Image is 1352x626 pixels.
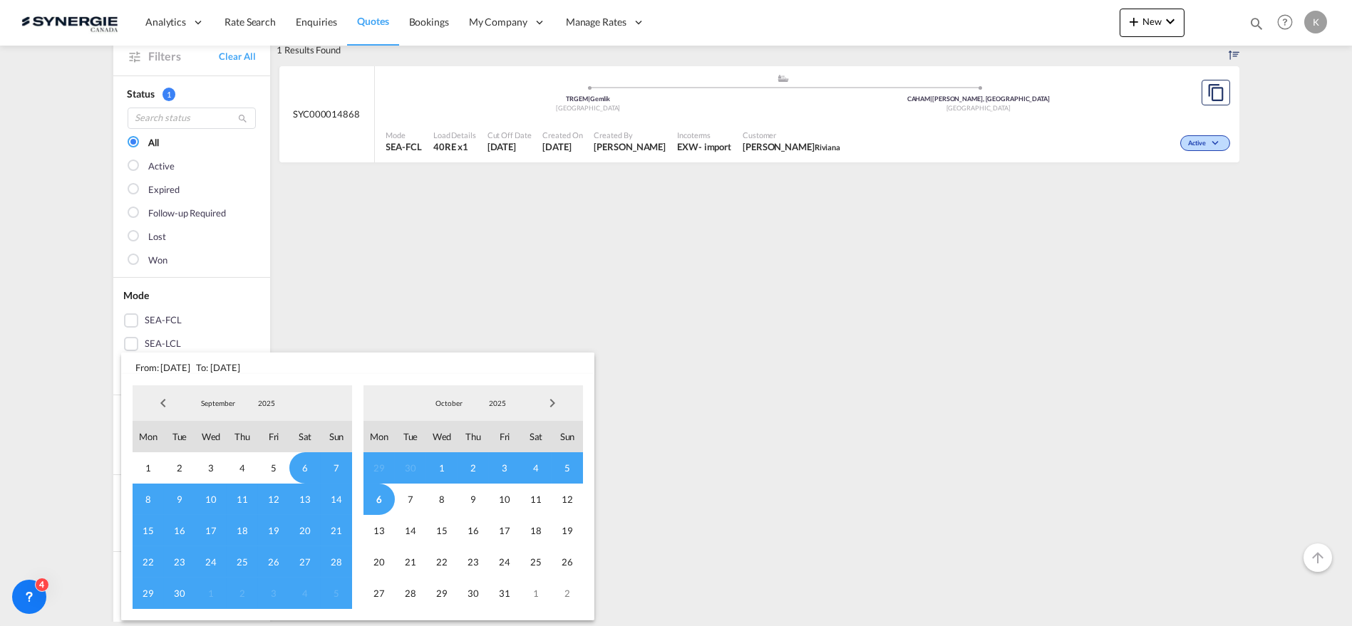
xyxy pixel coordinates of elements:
[321,421,352,452] span: Sun
[458,421,489,452] span: Thu
[395,421,426,452] span: Tue
[164,421,195,452] span: Tue
[121,353,594,374] span: From: [DATE] To: [DATE]
[195,421,227,452] span: Wed
[289,421,321,452] span: Sat
[195,398,241,408] span: September
[426,398,472,408] span: October
[426,421,458,452] span: Wed
[425,392,473,414] md-select: Month: October
[258,421,289,452] span: Fri
[194,392,242,414] md-select: Month: September
[475,398,520,408] span: 2025
[363,421,395,452] span: Mon
[473,392,522,414] md-select: Year: 2025
[244,398,289,408] span: 2025
[242,392,291,414] md-select: Year: 2025
[133,421,164,452] span: Mon
[538,389,567,417] span: Next Month
[149,389,177,417] span: Previous Month
[489,421,520,452] span: Fri
[227,421,258,452] span: Thu
[552,421,583,452] span: Sun
[520,421,552,452] span: Sat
